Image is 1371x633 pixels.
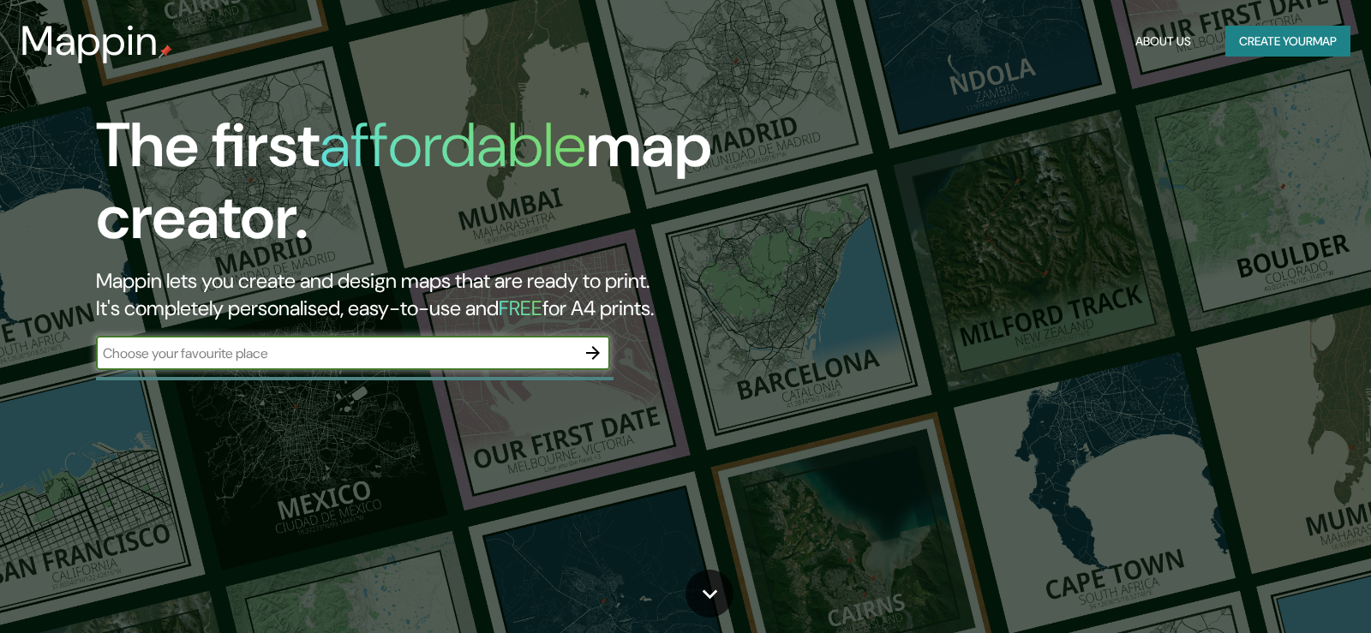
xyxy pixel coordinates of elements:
[96,267,781,322] h2: Mappin lets you create and design maps that are ready to print. It's completely personalised, eas...
[499,295,542,321] h5: FREE
[1225,26,1350,57] button: Create yourmap
[320,105,586,185] h1: affordable
[21,17,159,65] h3: Mappin
[96,343,576,363] input: Choose your favourite place
[96,110,781,267] h1: The first map creator.
[159,45,172,58] img: mappin-pin
[1129,26,1198,57] button: About Us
